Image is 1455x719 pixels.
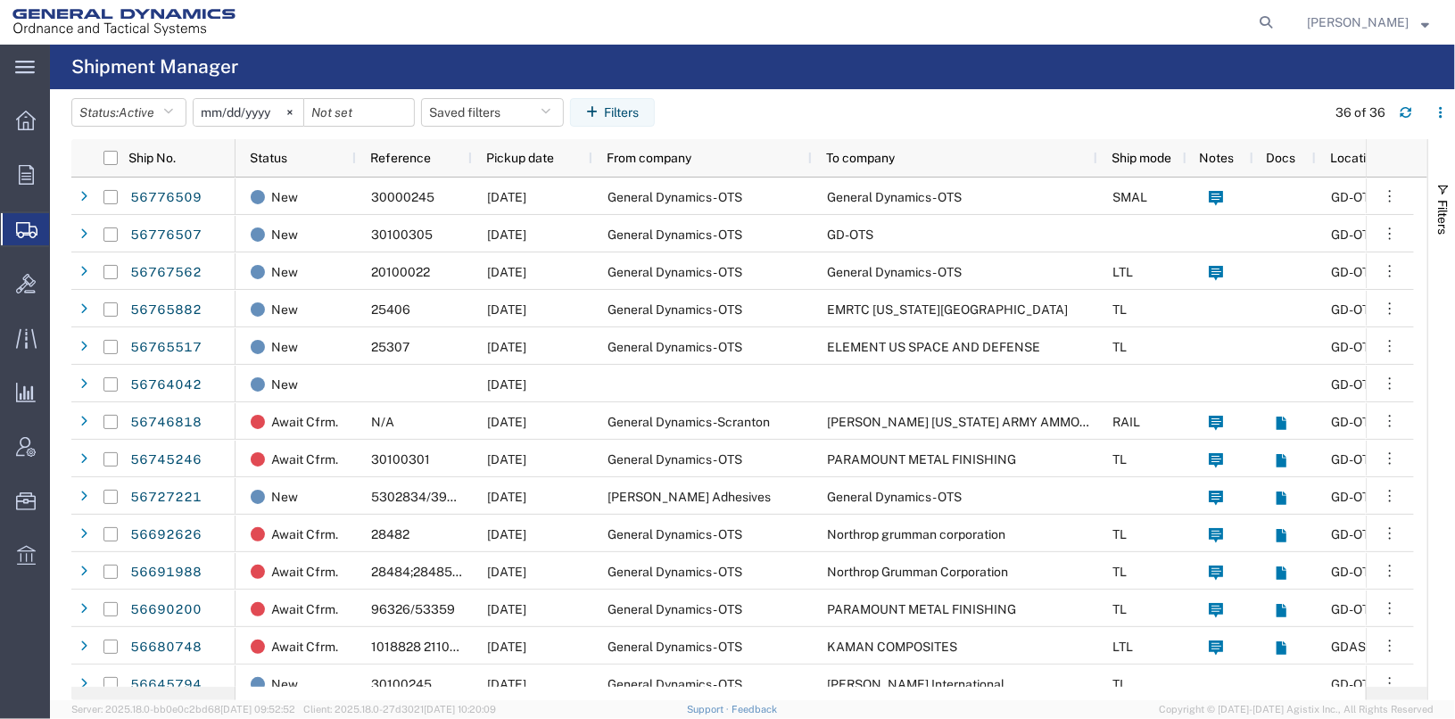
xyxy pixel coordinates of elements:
[271,553,338,591] span: Await Cfrm.
[1112,340,1127,354] span: TL
[827,602,1016,616] span: PARAMOUNT METAL FINISHING
[607,151,691,165] span: From company
[1435,200,1450,235] span: Filters
[129,671,203,699] a: 56645794
[487,452,526,467] span: 09/08/2025
[1331,227,1429,242] span: GD-OTS Red Lion
[608,227,742,242] span: General Dynamics - OTS
[129,521,203,550] a: 56692626
[487,602,526,616] span: 09/02/2025
[129,296,203,325] a: 56765882
[271,591,338,628] span: Await Cfrm.
[827,265,962,279] span: General Dynamics - OTS
[608,340,742,354] span: General Dynamics - OTS
[1331,302,1433,317] span: GD-OTS Marion IL
[71,704,295,715] span: Server: 2025.18.0-bb0e0c2bd68
[486,151,554,165] span: Pickup date
[194,99,303,126] input: Not set
[1331,377,1429,392] span: GD-OTS Red Lion
[1331,565,1429,579] span: GD-OTS Red Lion
[827,452,1016,467] span: PARAMOUNT METAL FINISHING
[371,527,409,541] span: 28482
[129,334,203,362] a: 56765517
[827,340,1040,354] span: ELEMENT US SPACE AND DEFENSE
[1335,103,1385,122] div: 36 of 36
[1306,12,1430,33] button: [PERSON_NAME]
[1331,452,1429,467] span: GD-OTS Red Lion
[608,677,742,691] span: General Dynamics - OTS
[129,259,203,287] a: 56767562
[421,98,564,127] button: Saved filters
[271,291,298,328] span: New
[271,216,298,253] span: New
[370,151,431,165] span: Reference
[119,105,154,120] span: Active
[732,704,777,715] a: Feedback
[1112,565,1127,579] span: TL
[1267,151,1296,165] span: Docs
[1330,151,1380,165] span: Location
[271,328,298,366] span: New
[129,596,203,624] a: 56690200
[487,265,526,279] span: 09/15/2025
[271,366,298,403] span: New
[1199,151,1234,165] span: Notes
[1112,452,1127,467] span: TL
[608,565,742,579] span: General Dynamics - OTS
[12,9,236,36] img: logo
[608,415,770,429] span: General Dynamics-Scranton
[220,704,295,715] span: [DATE] 09:52:52
[371,602,455,616] span: 96326/53359
[608,190,742,204] span: General Dynamics - OTS
[271,516,338,553] span: Await Cfrm.
[1331,490,1429,504] span: GD-OTS Red Lion
[608,490,771,504] span: Ellsworth Adhesives
[371,265,430,279] span: 20100022
[128,151,176,165] span: Ship No.
[1112,640,1133,654] span: LTL
[271,665,298,703] span: New
[487,640,526,654] span: 09/02/2025
[827,302,1068,317] span: EMRTC NEW MEXICO TECH
[129,409,203,437] a: 56746818
[1112,151,1171,165] span: Ship mode
[1331,677,1433,691] span: GD-OTS Marion IL
[487,490,526,504] span: 09/05/2025
[371,227,433,242] span: 30100305
[1331,340,1433,354] span: GD-OTS Marion IL
[1112,677,1127,691] span: TL
[608,602,742,616] span: General Dynamics - OTS
[71,98,186,127] button: Status:Active
[371,415,394,429] span: N/A
[1331,190,1433,204] span: GD-OTS Marion IL
[827,677,1004,691] span: Ridgeway International
[826,151,895,165] span: To company
[487,227,526,242] span: 09/10/2025
[827,190,962,204] span: General Dynamics - OTS
[827,640,957,654] span: KAMAN COMPOSITES
[371,677,432,691] span: 30100245
[1159,702,1434,717] span: Copyright © [DATE]-[DATE] Agistix Inc., All Rights Reserved
[129,633,203,662] a: 56680748
[487,340,526,354] span: 09/12/2025
[608,265,742,279] span: General Dynamics - OTS
[424,704,496,715] span: [DATE] 10:20:09
[271,628,338,665] span: Await Cfrm.
[129,446,203,475] a: 56745246
[1331,640,1398,654] span: GDAS Saco
[487,302,526,317] span: 09/15/2025
[608,452,742,467] span: General Dynamics - OTS
[1112,302,1127,317] span: TL
[608,527,742,541] span: General Dynamics - OTS
[129,558,203,587] a: 56691988
[487,677,526,691] span: 08/29/2025
[271,403,338,441] span: Await Cfrm.
[827,227,873,242] span: GD-OTS
[71,45,238,89] h4: Shipment Manager
[129,221,203,250] a: 56776507
[304,99,414,126] input: Not set
[371,452,430,467] span: 30100301
[303,704,496,715] span: Client: 2025.18.0-27d3021
[371,490,486,504] span: 5302834/3932853
[827,415,1123,429] span: SU WOLFE IOWA ARMY AMMO PLANT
